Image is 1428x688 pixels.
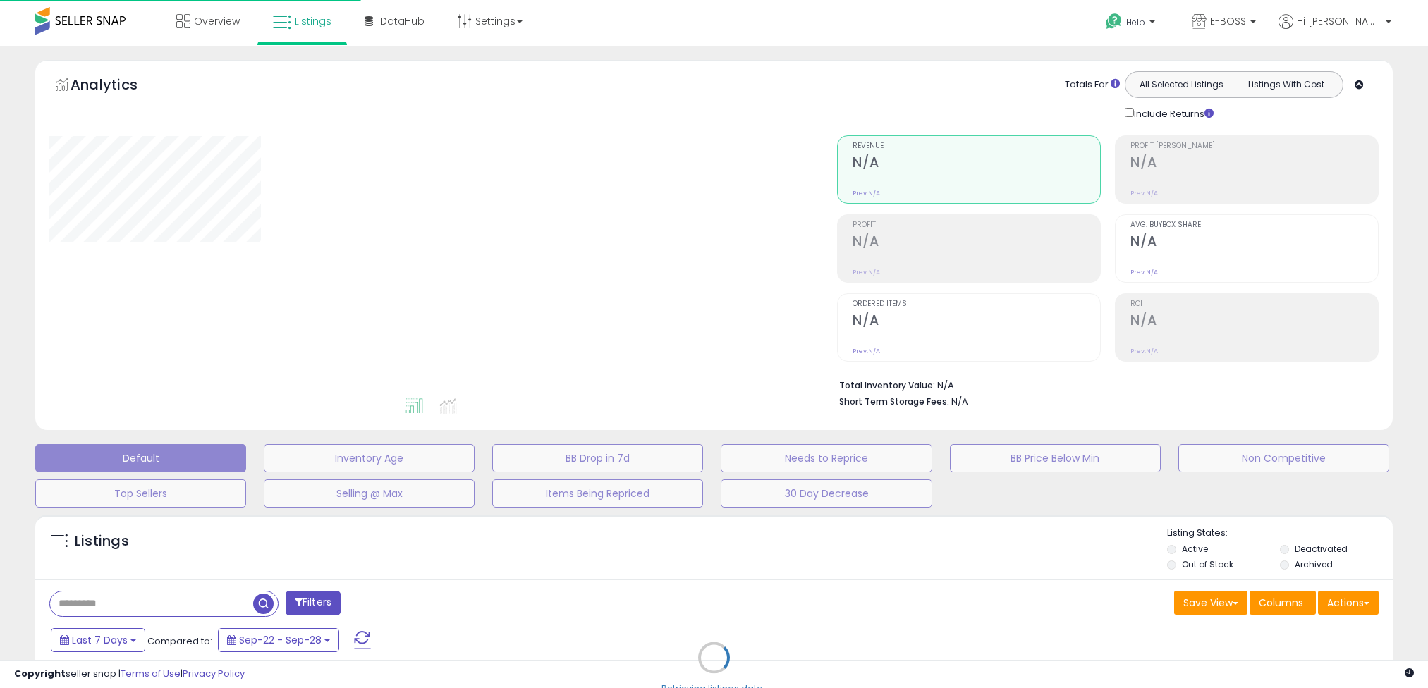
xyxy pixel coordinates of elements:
[1130,300,1378,308] span: ROI
[853,142,1100,150] span: Revenue
[1210,14,1246,28] span: E-BOSS
[1129,75,1234,94] button: All Selected Listings
[839,379,935,391] b: Total Inventory Value:
[492,444,703,472] button: BB Drop in 7d
[1130,312,1378,331] h2: N/A
[1130,221,1378,229] span: Avg. Buybox Share
[1297,14,1381,28] span: Hi [PERSON_NAME]
[1279,14,1391,46] a: Hi [PERSON_NAME]
[721,444,932,472] button: Needs to Reprice
[71,75,165,98] h5: Analytics
[1178,444,1389,472] button: Non Competitive
[1126,16,1145,28] span: Help
[264,444,475,472] button: Inventory Age
[1130,142,1378,150] span: Profit [PERSON_NAME]
[839,395,949,407] b: Short Term Storage Fees:
[853,154,1100,173] h2: N/A
[853,347,880,355] small: Prev: N/A
[1130,233,1378,252] h2: N/A
[951,395,968,408] span: N/A
[492,479,703,508] button: Items Being Repriced
[853,233,1100,252] h2: N/A
[35,444,246,472] button: Default
[1130,154,1378,173] h2: N/A
[1114,105,1231,121] div: Include Returns
[14,668,245,681] div: seller snap | |
[1094,2,1169,46] a: Help
[1065,78,1120,92] div: Totals For
[1130,268,1158,276] small: Prev: N/A
[853,300,1100,308] span: Ordered Items
[14,667,66,680] strong: Copyright
[194,14,240,28] span: Overview
[839,376,1368,393] li: N/A
[853,312,1100,331] h2: N/A
[853,189,880,197] small: Prev: N/A
[853,221,1100,229] span: Profit
[950,444,1161,472] button: BB Price Below Min
[35,479,246,508] button: Top Sellers
[1130,347,1158,355] small: Prev: N/A
[853,268,880,276] small: Prev: N/A
[721,479,932,508] button: 30 Day Decrease
[264,479,475,508] button: Selling @ Max
[1130,189,1158,197] small: Prev: N/A
[295,14,331,28] span: Listings
[1105,13,1123,30] i: Get Help
[380,14,425,28] span: DataHub
[1233,75,1338,94] button: Listings With Cost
